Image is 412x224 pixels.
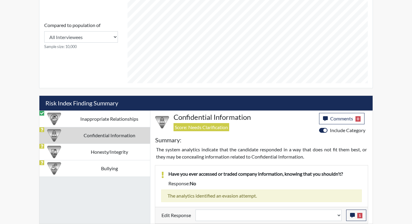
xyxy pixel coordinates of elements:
div: Consistency Score comparison among population [44,22,118,50]
div: The analytics identified an evasion attempt. [161,189,362,202]
p: The system analytics indicate that the candidate responded in a way that does not fit them best, ... [156,146,367,160]
td: Bullying [69,160,150,177]
h5: Risk Index Finding Summary [39,96,373,110]
span: Comments [330,116,353,121]
div: Response: [164,180,366,187]
button: 1 [346,210,366,221]
img: CATEGORY%20ICON-05.742ef3c8.png [155,115,169,129]
span: no [190,180,196,186]
img: CATEGORY%20ICON-11.a5f294f4.png [47,145,61,159]
img: CATEGORY%20ICON-14.139f8ef7.png [47,112,61,126]
span: 0 [355,116,361,122]
td: Confidential Information [69,127,150,144]
span: Score: Needs Clarification [174,123,229,131]
td: Honesty/Integrity [69,144,150,160]
small: Sample size: 10,000 [44,44,118,50]
label: Compared to population of [44,22,100,29]
td: Inappropriate Relationships [69,110,150,127]
img: CATEGORY%20ICON-05.742ef3c8.png [47,129,61,142]
label: Include Category [330,127,365,134]
p: Have you ever accessed or traded company information, knowing that you shouldn't? [168,170,362,177]
button: Comments0 [319,113,364,124]
label: Edit Response [161,210,191,221]
h4: Confidential Information [174,113,315,122]
span: 1 [357,213,362,218]
div: Update the test taker's response, the change might impact the score [191,210,346,221]
img: CATEGORY%20ICON-04.6d01e8fa.png [47,162,61,175]
h5: Summary: [155,136,181,144]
